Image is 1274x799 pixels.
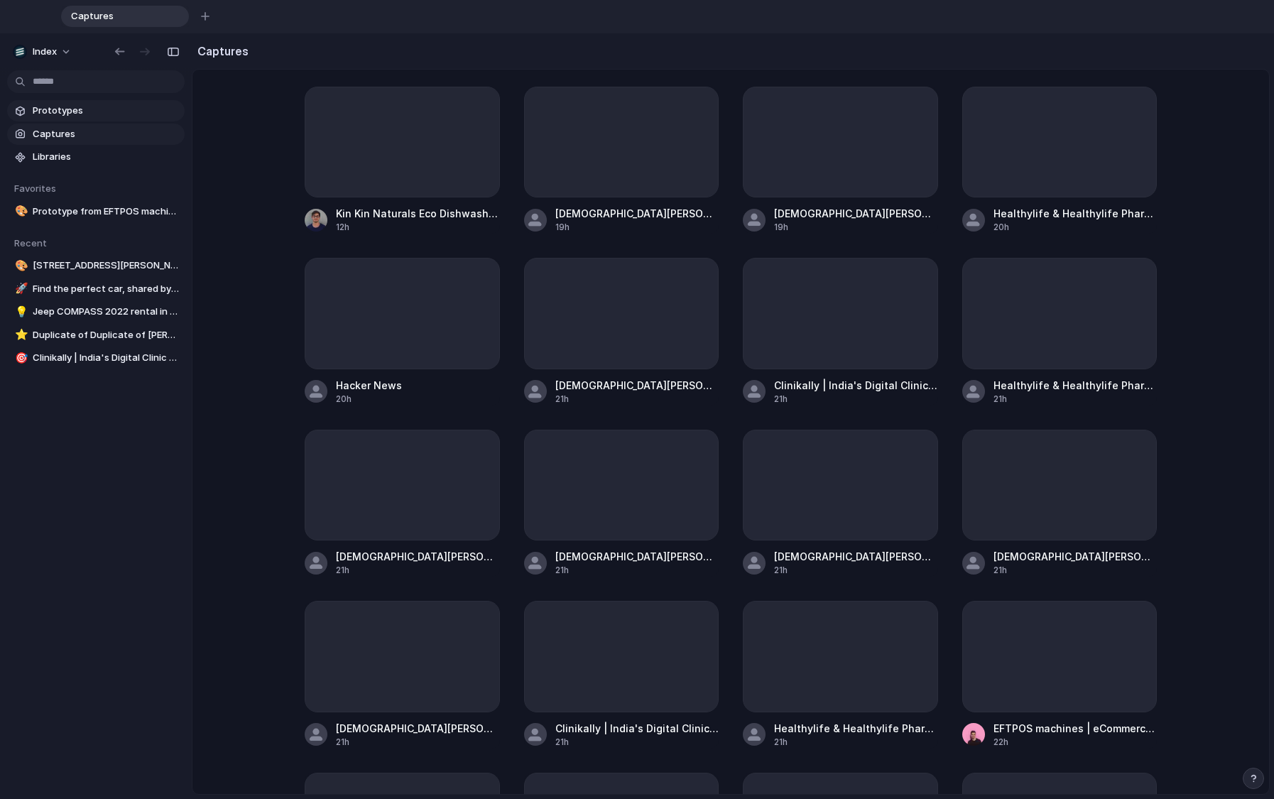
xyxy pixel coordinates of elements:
[774,564,938,577] div: 21h
[774,378,938,393] div: Clinikally | India's Digital Clinic for Skin & Hair Care That Works!
[13,282,27,296] button: 🚀
[336,378,402,393] div: Hacker News
[774,549,938,564] div: [DEMOGRAPHIC_DATA][PERSON_NAME]
[33,127,179,141] span: Captures
[13,259,27,273] button: 🎨
[555,378,719,393] div: [DEMOGRAPHIC_DATA][PERSON_NAME]
[555,393,719,406] div: 21h
[7,255,185,276] a: 🎨[STREET_ADDRESS][PERSON_NAME] Hotel Search results
[336,721,500,736] div: [DEMOGRAPHIC_DATA][PERSON_NAME]
[7,278,185,300] a: 🚀Find the perfect car, shared by trusted hosts around the world
[7,347,185,369] a: 🎯Clinikally | India's Digital Clinic for Skin & Hair Care That Works!
[33,328,179,342] span: Duplicate of Duplicate of [PERSON_NAME]
[993,221,1158,234] div: 20h
[13,205,27,219] button: 🎨
[555,206,719,221] div: [DEMOGRAPHIC_DATA][PERSON_NAME]
[336,736,500,749] div: 21h
[15,203,25,219] div: 🎨
[15,304,25,320] div: 💡
[15,327,25,343] div: ⭐
[61,6,189,27] div: Captures
[7,201,185,222] a: 🎨Prototype from EFTPOS machines | eCommerce | free quote | Tyro
[774,206,938,221] div: [DEMOGRAPHIC_DATA][PERSON_NAME]
[13,328,27,342] button: ⭐
[993,378,1158,393] div: Healthylife & Healthylife Pharmacy | Your online health destination
[774,721,938,736] div: Healthylife & Healthylife Pharmacy | Your online health destination
[993,721,1158,736] div: EFTPOS machines | eCommerce | free quote | Tyro
[13,351,27,365] button: 🎯
[774,221,938,234] div: 19h
[7,40,79,63] button: Index
[993,736,1158,749] div: 22h
[555,564,719,577] div: 21h
[336,564,500,577] div: 21h
[336,393,402,406] div: 20h
[7,146,185,168] a: Libraries
[7,301,185,322] a: 💡Jeep COMPASS 2022 rental in [GEOGRAPHIC_DATA], [GEOGRAPHIC_DATA] by [PERSON_NAME] | [PERSON_NAME]
[15,281,25,297] div: 🚀
[65,9,166,23] span: Captures
[14,237,47,249] span: Recent
[336,206,500,221] div: Kin Kin Naturals Eco Dishwash Powder Lime and [PERSON_NAME] 2.5kg | Healthylife
[33,305,179,319] span: Jeep COMPASS 2022 rental in [GEOGRAPHIC_DATA], [GEOGRAPHIC_DATA] by [PERSON_NAME] | [PERSON_NAME]
[774,736,938,749] div: 21h
[774,393,938,406] div: 21h
[7,100,185,121] a: Prototypes
[33,45,57,59] span: Index
[15,258,25,274] div: 🎨
[7,124,185,145] a: Captures
[555,721,719,736] div: Clinikally | India's Digital Clinic for Skin & Hair Care That Works!
[33,282,179,296] span: Find the perfect car, shared by trusted hosts around the world
[33,150,179,164] span: Libraries
[993,393,1158,406] div: 21h
[33,351,179,365] span: Clinikally | India's Digital Clinic for Skin & Hair Care That Works!
[33,259,179,273] span: [STREET_ADDRESS][PERSON_NAME] Hotel Search results
[555,736,719,749] div: 21h
[993,564,1158,577] div: 21h
[33,205,179,219] span: Prototype from EFTPOS machines | eCommerce | free quote | Tyro
[555,221,719,234] div: 19h
[33,104,179,118] span: Prototypes
[7,325,185,346] a: ⭐Duplicate of Duplicate of [PERSON_NAME]
[555,549,719,564] div: [DEMOGRAPHIC_DATA][PERSON_NAME]
[993,206,1158,221] div: Healthylife & Healthylife Pharmacy | Your online health destination
[13,305,27,319] button: 💡
[993,549,1158,564] div: [DEMOGRAPHIC_DATA][PERSON_NAME]
[336,221,500,234] div: 12h
[14,183,56,194] span: Favorites
[15,350,25,366] div: 🎯
[336,549,500,564] div: [DEMOGRAPHIC_DATA][PERSON_NAME]
[192,43,249,60] h2: Captures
